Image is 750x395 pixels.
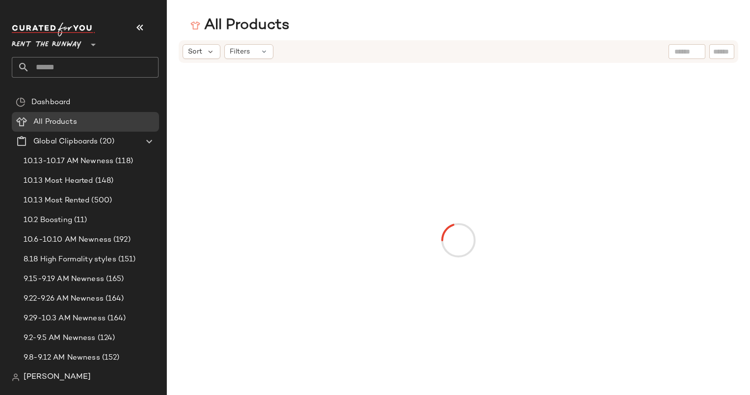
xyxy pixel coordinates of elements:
span: [PERSON_NAME] [24,371,91,383]
img: cfy_white_logo.C9jOOHJF.svg [12,23,95,36]
span: 10.13 Most Rented [24,195,89,206]
span: (152) [100,352,120,364]
span: (500) [89,195,112,206]
span: 10.13 Most Hearted [24,175,93,187]
span: (164) [106,313,126,324]
span: (11) [72,215,87,226]
span: (124) [96,333,115,344]
span: 9.8-9.12 AM Newness [24,352,100,364]
span: 9.2-9.5 AM Newness [24,333,96,344]
span: 9.29-10.3 AM Newness [24,313,106,324]
img: svg%3e [190,21,200,30]
span: (20) [98,136,114,147]
span: All Products [33,116,77,128]
span: (165) [104,274,124,285]
span: 10.2 Boosting [24,215,72,226]
span: (118) [113,156,133,167]
span: (151) [116,254,136,265]
span: 9.15-9.19 AM Newness [24,274,104,285]
span: Filters [230,47,250,57]
span: (164) [104,293,124,305]
span: 10.13-10.17 AM Newness [24,156,113,167]
span: (148) [93,175,114,187]
span: Rent the Runway [12,33,81,51]
span: (192) [111,234,131,246]
span: 8.18 High Formality styles [24,254,116,265]
span: 10.6-10.10 AM Newness [24,234,111,246]
span: Dashboard [31,97,70,108]
img: svg%3e [16,97,26,107]
img: svg%3e [12,373,20,381]
span: Global Clipboards [33,136,98,147]
span: 9.22-9.26 AM Newness [24,293,104,305]
div: All Products [190,16,290,35]
span: Sort [188,47,202,57]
